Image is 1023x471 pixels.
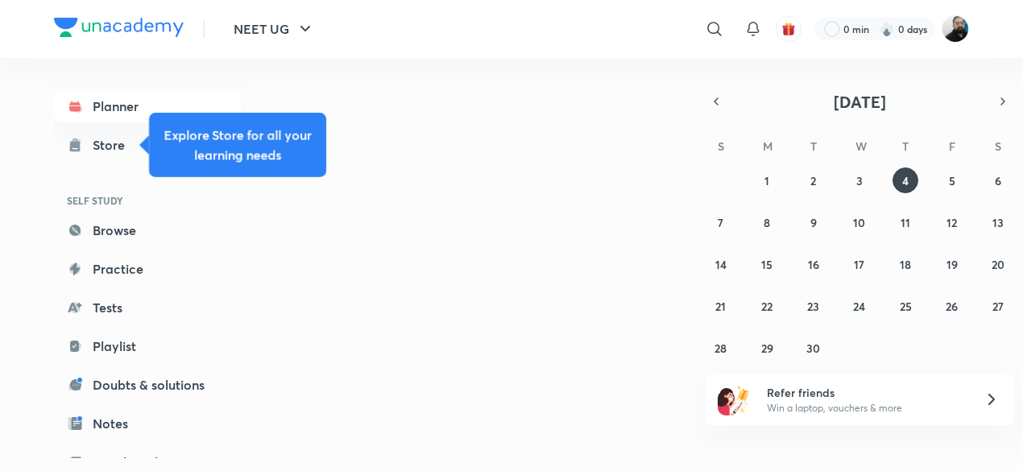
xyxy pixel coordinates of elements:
button: September 26, 2025 [939,293,965,319]
abbr: Monday [763,138,772,154]
abbr: September 15, 2025 [761,257,772,272]
abbr: September 1, 2025 [764,173,769,188]
a: Doubts & solutions [54,369,241,401]
button: September 1, 2025 [754,167,780,193]
button: September 7, 2025 [708,209,734,235]
h5: Explore Store for all your learning needs [162,126,313,164]
button: September 28, 2025 [708,335,734,361]
button: September 5, 2025 [939,167,965,193]
abbr: Wednesday [855,138,867,154]
abbr: Saturday [995,138,1001,154]
button: NEET UG [224,13,325,45]
img: referral [718,383,750,415]
abbr: September 28, 2025 [714,341,727,356]
abbr: September 17, 2025 [854,257,864,272]
span: [DATE] [834,91,886,113]
a: Notes [54,407,241,440]
button: September 14, 2025 [708,251,734,277]
abbr: September 30, 2025 [806,341,820,356]
abbr: September 24, 2025 [853,299,865,314]
a: Tests [54,291,241,324]
abbr: September 19, 2025 [946,257,958,272]
abbr: September 4, 2025 [902,173,909,188]
button: September 25, 2025 [893,293,918,319]
abbr: September 22, 2025 [761,299,772,314]
button: [DATE] [727,90,992,113]
abbr: Tuesday [810,138,817,154]
abbr: September 23, 2025 [807,299,819,314]
abbr: September 2, 2025 [810,173,816,188]
img: Sumit Kumar Agrawal [942,15,969,43]
abbr: September 25, 2025 [900,299,912,314]
abbr: September 14, 2025 [715,257,727,272]
button: September 30, 2025 [801,335,826,361]
a: Planner [54,90,241,122]
abbr: September 12, 2025 [946,215,957,230]
abbr: September 8, 2025 [764,215,770,230]
button: September 20, 2025 [985,251,1011,277]
button: September 4, 2025 [893,167,918,193]
h6: SELF STUDY [54,187,241,214]
a: Practice [54,253,241,285]
abbr: September 11, 2025 [901,215,910,230]
abbr: Friday [949,138,955,154]
abbr: September 20, 2025 [992,257,1004,272]
button: September 6, 2025 [985,167,1011,193]
a: Company Logo [54,18,184,41]
button: September 13, 2025 [985,209,1011,235]
abbr: September 16, 2025 [808,257,819,272]
abbr: Thursday [902,138,909,154]
button: September 15, 2025 [754,251,780,277]
abbr: Sunday [718,138,724,154]
abbr: September 21, 2025 [715,299,726,314]
abbr: September 29, 2025 [761,341,773,356]
abbr: September 26, 2025 [946,299,958,314]
button: September 2, 2025 [801,167,826,193]
button: September 29, 2025 [754,335,780,361]
img: streak [879,21,895,37]
img: Company Logo [54,18,184,37]
a: Store [54,129,241,161]
abbr: September 3, 2025 [856,173,863,188]
div: Store [93,135,135,155]
button: September 24, 2025 [847,293,872,319]
a: Playlist [54,330,241,362]
button: September 19, 2025 [939,251,965,277]
button: September 8, 2025 [754,209,780,235]
button: September 18, 2025 [893,251,918,277]
button: September 9, 2025 [801,209,826,235]
abbr: September 9, 2025 [810,215,817,230]
button: September 17, 2025 [847,251,872,277]
button: September 21, 2025 [708,293,734,319]
img: avatar [781,22,796,36]
button: September 10, 2025 [847,209,872,235]
abbr: September 7, 2025 [718,215,723,230]
abbr: September 10, 2025 [853,215,865,230]
button: September 16, 2025 [801,251,826,277]
abbr: September 6, 2025 [995,173,1001,188]
button: September 23, 2025 [801,293,826,319]
abbr: September 18, 2025 [900,257,911,272]
button: September 3, 2025 [847,167,872,193]
a: Browse [54,214,241,246]
button: avatar [776,16,801,42]
button: September 12, 2025 [939,209,965,235]
abbr: September 13, 2025 [992,215,1004,230]
iframe: Help widget launcher [880,408,1005,453]
h6: Refer friends [767,384,965,401]
button: September 22, 2025 [754,293,780,319]
abbr: September 27, 2025 [992,299,1004,314]
button: September 27, 2025 [985,293,1011,319]
p: Win a laptop, vouchers & more [767,401,965,415]
abbr: September 5, 2025 [949,173,955,188]
button: September 11, 2025 [893,209,918,235]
